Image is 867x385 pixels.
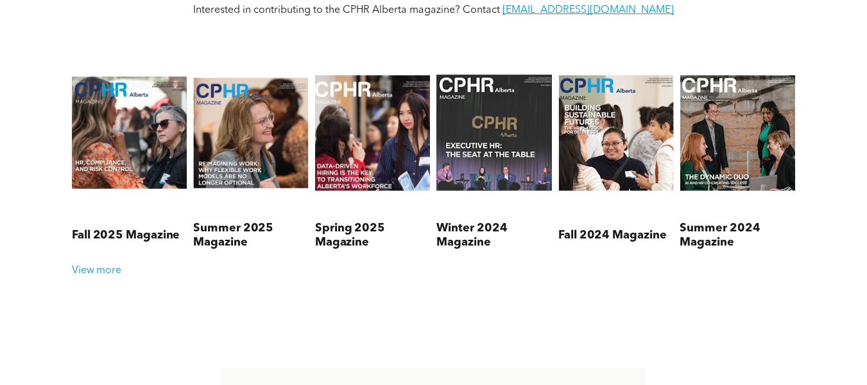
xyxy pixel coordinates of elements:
[502,5,674,15] a: [EMAIL_ADDRESS][DOMAIN_NAME]
[72,229,180,243] h3: Fall 2025 Magazine
[315,222,431,250] h3: Spring 2025 Magazine
[193,222,309,250] h3: Summer 2025 Magazine
[436,222,552,250] h3: Winter 2024 Magazine
[65,265,802,277] div: View more
[558,229,667,243] h3: Fall 2024 Magazine
[193,5,500,15] span: Interested in contributing to the CPHR Alberta magazine? Contact
[680,222,795,250] h3: Summer 2024 Magazine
